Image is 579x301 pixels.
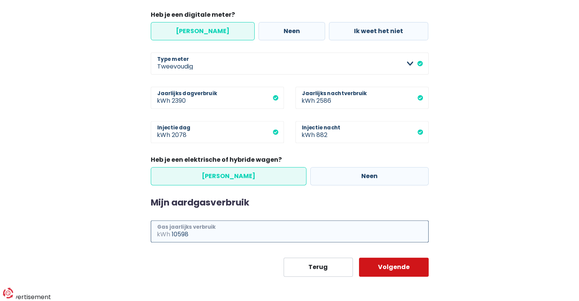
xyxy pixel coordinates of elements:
legend: Heb je een digitale meter? [151,10,429,22]
h2: Mijn aardgasverbruik [151,197,429,208]
span: kWh [151,121,172,143]
button: Terug [284,258,353,277]
button: Volgende [359,258,429,277]
span: kWh [295,121,316,143]
label: [PERSON_NAME] [151,167,306,185]
span: kWh [151,87,172,109]
label: Neen [310,167,429,185]
label: Neen [258,22,325,40]
label: [PERSON_NAME] [151,22,255,40]
legend: Heb je een elektrische of hybride wagen? [151,155,429,167]
label: Ik weet het niet [329,22,428,40]
span: kWh [295,87,316,109]
span: kWh [151,220,172,242]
